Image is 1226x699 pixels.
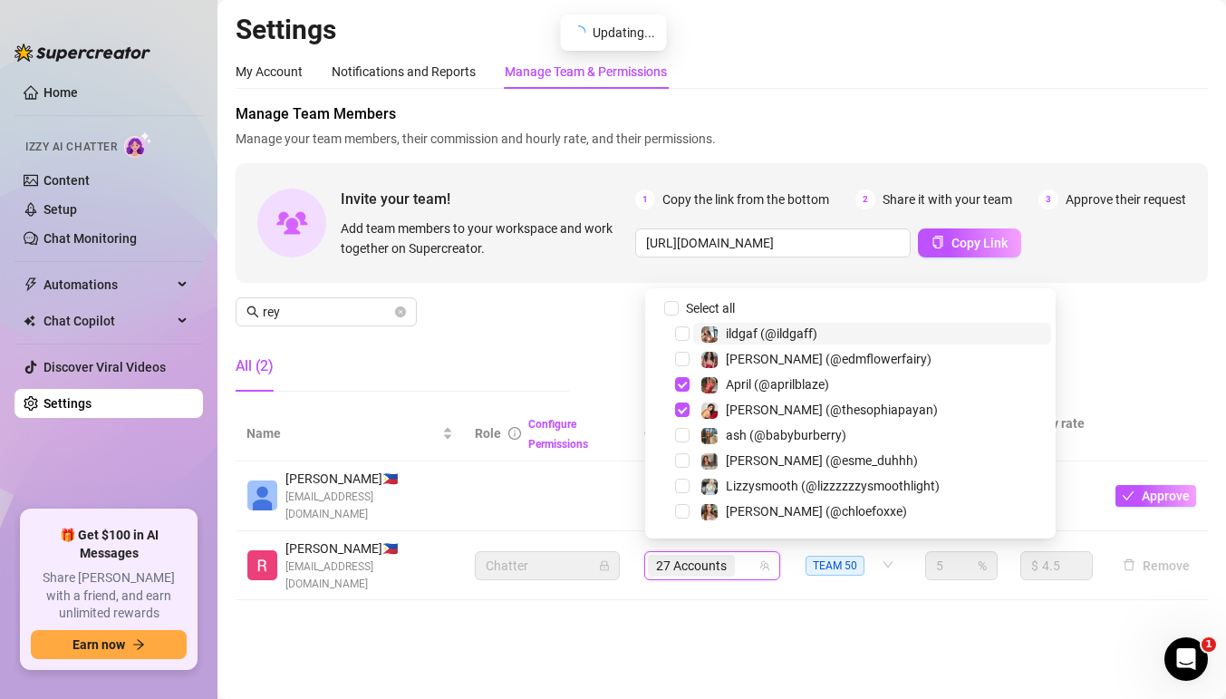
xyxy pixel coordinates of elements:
[25,139,117,156] span: Izzy AI Chatter
[236,103,1208,125] span: Manage Team Members
[1122,490,1134,502] span: check
[726,453,918,468] span: [PERSON_NAME] (@esme_duhhh)
[24,315,35,327] img: Chat Copilot
[236,406,464,461] th: Name
[246,306,259,318] span: search
[951,236,1008,250] span: Copy Link
[236,355,274,377] div: All (2)
[675,326,690,341] span: Select tree node
[726,504,907,519] span: [PERSON_NAME] (@chloefoxxe)
[236,129,1208,149] span: Manage your team members, their commission and hourly rate, and their permissions.
[1009,406,1105,461] th: Hourly rate ($)
[236,62,303,82] div: My Account
[675,403,690,417] span: Select tree node
[43,270,172,299] span: Automations
[701,326,718,343] img: ildgaf (@ildgaff)
[72,637,125,652] span: Earn now
[263,302,391,322] input: Search members
[132,638,145,651] span: arrow-right
[1164,637,1208,681] iframe: Intercom live chat
[701,479,718,495] img: Lizzysmooth (@lizzzzzzysmoothlight)
[508,427,521,440] span: info-circle
[285,489,453,523] span: [EMAIL_ADDRESS][DOMAIN_NAME]
[24,277,38,292] span: thunderbolt
[726,352,932,366] span: [PERSON_NAME] (@edmflowerfairy)
[246,423,439,443] span: Name
[662,189,829,209] span: Copy the link from the bottom
[918,228,1021,257] button: Copy Link
[701,403,718,419] img: Sophia (@thesophiapayan)
[932,236,944,248] span: copy
[883,189,1012,209] span: Share it with your team
[505,62,667,82] div: Manage Team & Permissions
[1115,485,1196,507] button: Approve
[43,306,172,335] span: Chat Copilot
[236,13,1208,47] h2: Settings
[675,479,690,493] span: Select tree node
[855,189,875,209] span: 2
[14,44,150,62] img: logo-BBDzfeDw.svg
[43,231,137,246] a: Chat Monitoring
[285,539,453,558] span: [PERSON_NAME] 🇵🇭
[701,504,718,520] img: Chloe (@chloefoxxe)
[675,453,690,468] span: Select tree node
[247,481,277,510] img: Rey Badoc
[285,469,453,489] span: [PERSON_NAME] 🇵🇭
[675,377,690,392] span: Select tree node
[1115,555,1197,577] button: Remove
[759,560,770,571] span: team
[31,630,187,659] button: Earn nowarrow-right
[31,569,187,623] span: Share [PERSON_NAME] with a friend, and earn unlimited rewards
[31,527,187,562] span: 🎁 Get $100 in AI Messages
[528,418,588,451] a: Configure Permissions
[635,189,655,209] span: 1
[124,131,152,158] img: AI Chatter
[1038,189,1058,209] span: 3
[726,403,938,417] span: [PERSON_NAME] (@thesophiapayan)
[570,24,586,41] span: loading
[675,352,690,366] span: Select tree node
[701,428,718,444] img: ash (@babyburberry)
[726,326,817,341] span: ildgaf (@ildgaff)
[656,556,727,576] span: 27 Accounts
[475,426,501,441] span: Role
[679,298,742,318] span: Select all
[675,428,690,442] span: Select tree node
[675,504,690,519] span: Select tree node
[701,352,718,368] img: Aaliyah (@edmflowerfairy)
[247,550,277,580] img: Rey Sialana
[593,23,655,43] span: Updating...
[599,560,610,571] span: lock
[1202,637,1216,652] span: 1
[285,558,453,593] span: [EMAIL_ADDRESS][DOMAIN_NAME]
[332,62,476,82] div: Notifications and Reports
[701,377,718,393] img: April (@aprilblaze)
[486,552,609,579] span: Chatter
[341,218,628,258] span: Add team members to your workspace and work together on Supercreator.
[1066,189,1186,209] span: Approve their request
[701,453,718,470] img: Esmeralda (@esme_duhhh)
[806,556,864,576] span: TEAM 50
[43,396,92,411] a: Settings
[43,202,77,217] a: Setup
[43,173,90,188] a: Content
[726,428,846,442] span: ash (@babyburberry)
[1142,489,1190,503] span: Approve
[341,188,635,210] span: Invite your team!
[726,377,829,392] span: April (@aprilblaze)
[43,360,166,374] a: Discover Viral Videos
[726,479,940,493] span: Lizzysmooth (@lizzzzzzysmoothlight)
[644,423,764,443] span: Creator accounts
[395,306,406,317] button: close-circle
[43,85,78,100] a: Home
[648,555,735,577] span: 27 Accounts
